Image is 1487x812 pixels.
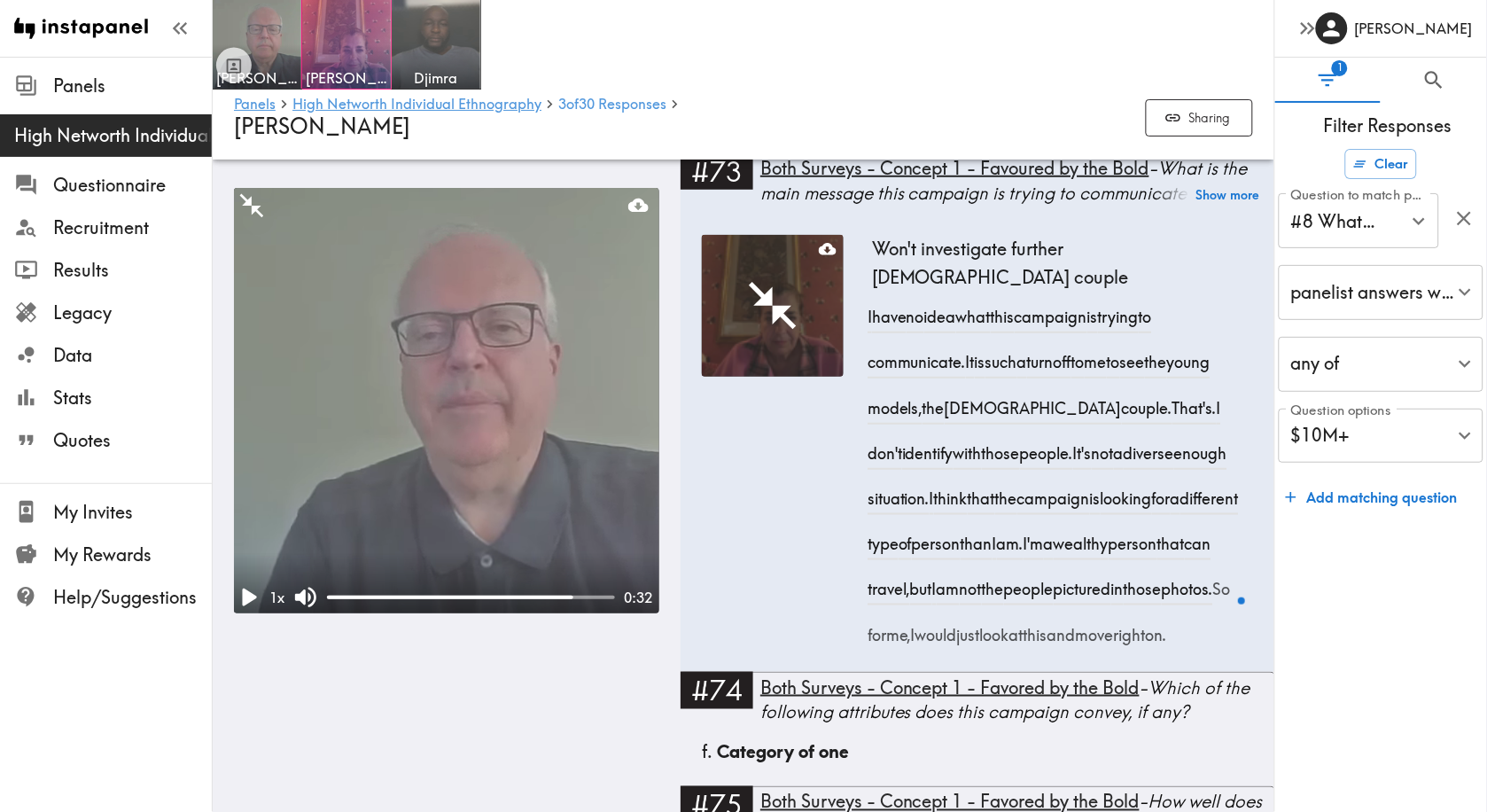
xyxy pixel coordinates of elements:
div: 1 x [262,584,292,611]
span: person [1109,515,1157,560]
span: wealthy [1054,515,1109,560]
span: type [868,515,899,560]
a: #73Both Surveys - Concept 1 - Favoured by the Bold-What is the main message this campaign is tryi... [681,152,1274,221]
span: identify [902,425,954,470]
span: Results [53,258,212,283]
span: Both Surveys - Concept 1 - Favoured by the Bold [760,157,1149,179]
a: Panels [234,97,276,113]
figure: Play video here [702,235,844,377]
div: #73 [681,152,753,190]
span: Djimra [395,68,477,88]
span: am [937,560,960,605]
span: people [1004,560,1054,605]
span: for [868,605,886,651]
span: a [1171,470,1180,515]
button: Toggle between responses and questions [216,48,252,83]
span: Search [1422,68,1446,92]
span: I [911,605,915,651]
span: turnoff [1027,333,1071,379]
span: me, [886,605,911,651]
span: that [968,470,995,515]
span: those [982,425,1020,470]
span: 30 Responses [579,97,666,111]
span: such [985,333,1017,379]
span: what [956,288,991,333]
span: not [1092,425,1114,470]
span: is [1087,288,1098,333]
span: enough [1174,425,1227,470]
span: So [1213,560,1231,605]
span: people. [1020,425,1073,470]
span: diverse [1124,425,1174,470]
span: than [961,515,993,560]
div: - Which of the following attributes does this campaign convey, if any? [760,675,1274,725]
span: the [1145,333,1167,379]
span: right [1114,605,1146,651]
button: Filter Responses [1275,58,1382,103]
div: #74 [681,672,753,709]
span: the [923,379,945,424]
span: those [1124,560,1162,605]
span: travel, [868,560,910,605]
span: would [915,605,957,651]
span: just [957,605,980,651]
span: Panels [53,74,212,98]
button: Mute [292,583,320,612]
span: High Networth Individual Ethnography [14,123,212,148]
span: idea [924,288,956,333]
span: [PERSON_NAME] [234,113,410,139]
span: at [1009,605,1024,651]
span: pictured [1054,560,1111,605]
span: not [960,560,982,605]
button: Sharing [1146,99,1253,137]
span: no [907,288,924,333]
span: young [1167,333,1211,379]
span: person [912,515,961,560]
span: I [868,288,872,333]
button: Show more [1196,183,1260,207]
span: I [930,470,934,515]
span: campaign [1015,288,1087,333]
span: Legacy [53,301,212,325]
span: I [932,560,937,605]
span: with [954,425,982,470]
span: trying [1098,288,1139,333]
span: Questionnaire [53,173,212,198]
div: $10M+ [1279,409,1483,464]
span: I [993,515,997,560]
span: photos. [1162,560,1213,605]
span: [DEMOGRAPHIC_DATA] couple [865,263,1136,292]
span: [PERSON_NAME] [216,68,298,88]
span: this [991,288,1015,333]
span: to [1139,288,1152,333]
span: this [1024,605,1047,651]
a: High Networth Individual Ethnography [292,97,541,113]
span: 3 [558,97,566,111]
div: f. [702,740,1253,765]
span: think [934,470,968,515]
span: Recruitment [53,215,212,240]
span: Help/Suggestions [53,585,212,610]
span: campaign [1017,470,1090,515]
span: a [1114,425,1124,470]
span: communicate. [868,333,966,379]
span: can [1185,515,1211,560]
span: on. [1146,605,1167,651]
span: My Rewards [53,543,212,567]
span: the [982,560,1004,605]
span: different [1180,470,1239,515]
button: Add matching question [1279,480,1465,515]
span: I'm [1024,515,1044,560]
span: Both Surveys - Concept 1 - Favored by the Bold [760,676,1140,699]
span: Data [53,343,212,368]
button: Play [231,581,265,614]
span: see [1120,333,1145,379]
span: models, [868,379,923,424]
span: of [899,515,912,560]
button: Minimize [237,191,266,220]
span: Category of one [717,741,849,763]
a: 3of30 Responses [558,97,666,113]
span: That's. [1172,379,1217,424]
div: any of [1279,337,1483,392]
